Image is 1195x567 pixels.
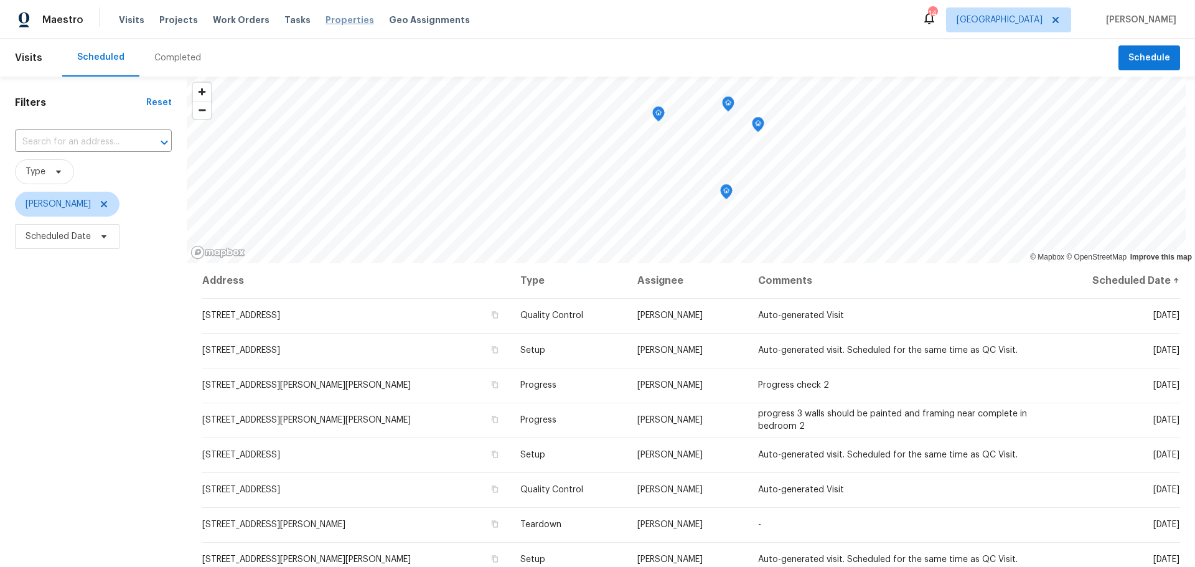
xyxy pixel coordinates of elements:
span: [DATE] [1153,311,1179,320]
button: Copy Address [489,344,500,355]
span: [PERSON_NAME] [637,346,703,355]
span: Properties [326,14,374,26]
span: [PERSON_NAME] [1101,14,1176,26]
span: [DATE] [1153,381,1179,390]
span: Visits [15,44,42,72]
span: [PERSON_NAME] [26,198,91,210]
span: Tasks [284,16,311,24]
div: Reset [146,96,172,109]
span: Progress [520,381,556,390]
a: OpenStreetMap [1066,253,1127,261]
div: Map marker [722,96,734,116]
div: Map marker [720,184,733,204]
span: [PERSON_NAME] [637,451,703,459]
span: [STREET_ADDRESS][PERSON_NAME][PERSON_NAME] [202,416,411,424]
div: Map marker [752,117,764,136]
span: Setup [520,346,545,355]
th: Scheduled Date ↑ [1042,263,1180,298]
span: Scheduled Date [26,230,91,243]
span: [STREET_ADDRESS] [202,311,280,320]
span: [STREET_ADDRESS][PERSON_NAME][PERSON_NAME] [202,381,411,390]
span: Visits [119,14,144,26]
button: Open [156,134,173,151]
span: Maestro [42,14,83,26]
div: Map marker [652,106,665,126]
span: Auto-generated Visit [758,485,844,494]
span: [STREET_ADDRESS][PERSON_NAME] [202,520,345,529]
span: Progress check 2 [758,381,829,390]
a: Mapbox [1030,253,1064,261]
th: Address [202,263,510,298]
button: Zoom in [193,83,211,101]
span: [PERSON_NAME] [637,416,703,424]
span: [GEOGRAPHIC_DATA] [957,14,1043,26]
span: Auto-generated visit. Scheduled for the same time as QC Visit. [758,451,1018,459]
button: Copy Address [489,484,500,495]
span: Quality Control [520,311,583,320]
span: Type [26,166,45,178]
span: progress 3 walls should be painted and framing near complete in bedroom 2 [758,410,1027,431]
span: Progress [520,416,556,424]
th: Assignee [627,263,748,298]
th: Comments [748,263,1042,298]
th: Type [510,263,627,298]
div: 14 [928,7,937,20]
button: Copy Address [489,518,500,530]
a: Mapbox homepage [190,245,245,260]
span: Geo Assignments [389,14,470,26]
span: Projects [159,14,198,26]
button: Copy Address [489,379,500,390]
button: Copy Address [489,309,500,321]
span: Quality Control [520,485,583,494]
span: Schedule [1128,50,1170,66]
span: [STREET_ADDRESS][PERSON_NAME][PERSON_NAME] [202,555,411,564]
canvas: Map [187,77,1186,263]
span: Auto-generated Visit [758,311,844,320]
button: Schedule [1118,45,1180,71]
div: Scheduled [77,51,124,63]
span: Work Orders [213,14,269,26]
span: [DATE] [1153,451,1179,459]
span: [DATE] [1153,416,1179,424]
span: - [758,520,761,529]
span: [PERSON_NAME] [637,381,703,390]
span: Auto-generated visit. Scheduled for the same time as QC Visit. [758,346,1018,355]
a: Improve this map [1130,253,1192,261]
input: Search for an address... [15,133,137,152]
button: Copy Address [489,553,500,565]
span: Setup [520,451,545,459]
button: Copy Address [489,449,500,460]
span: [PERSON_NAME] [637,485,703,494]
span: [DATE] [1153,520,1179,529]
button: Zoom out [193,101,211,119]
div: Completed [154,52,201,64]
span: [PERSON_NAME] [637,311,703,320]
span: Setup [520,555,545,564]
span: Auto-generated visit. Scheduled for the same time as QC Visit. [758,555,1018,564]
h1: Filters [15,96,146,109]
span: [DATE] [1153,485,1179,494]
span: [DATE] [1153,555,1179,564]
span: [STREET_ADDRESS] [202,346,280,355]
span: Teardown [520,520,561,529]
span: [DATE] [1153,346,1179,355]
span: [PERSON_NAME] [637,520,703,529]
span: [PERSON_NAME] [637,555,703,564]
span: [STREET_ADDRESS] [202,485,280,494]
span: [STREET_ADDRESS] [202,451,280,459]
